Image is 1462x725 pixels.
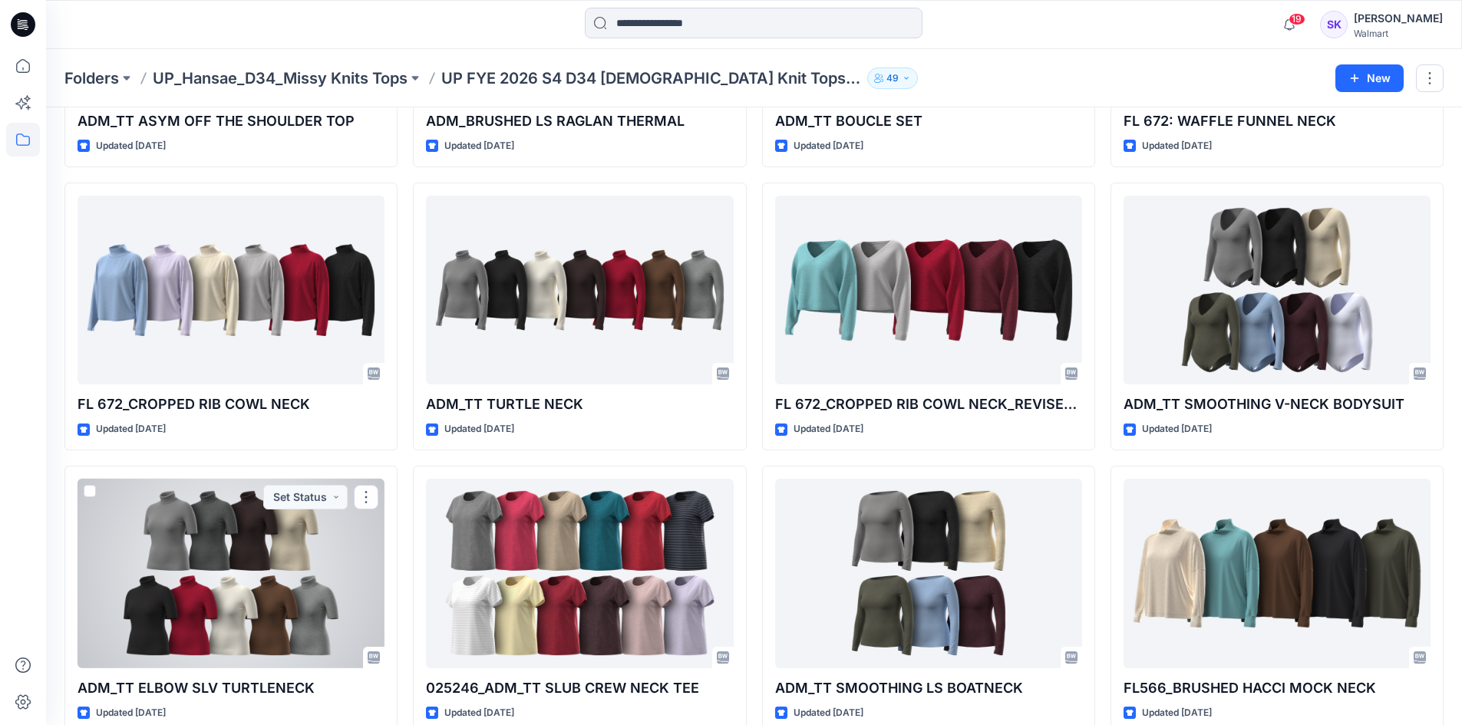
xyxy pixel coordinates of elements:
div: Walmart [1354,28,1443,39]
p: ADM_TT BOUCLE SET [775,110,1082,132]
a: FL 672_CROPPED RIB COWL NECK_REVISED 0206 [775,196,1082,385]
a: ADM_TT TURTLE NECK [426,196,733,385]
p: Updated [DATE] [444,421,514,437]
p: Updated [DATE] [96,705,166,721]
p: FL566_BRUSHED HACCI MOCK NECK [1124,677,1431,699]
p: UP FYE 2026 S4 D34 [DEMOGRAPHIC_DATA] Knit Tops_ Hansae [441,68,861,89]
p: Updated [DATE] [1142,138,1212,154]
p: 025246_ADM_TT SLUB CREW NECK TEE [426,677,733,699]
p: FL 672_CROPPED RIB COWL NECK [78,394,384,415]
p: Updated [DATE] [1142,421,1212,437]
p: ADM_TT SMOOTHING V-NECK BODYSUIT [1124,394,1431,415]
button: 49 [867,68,918,89]
p: Updated [DATE] [444,138,514,154]
p: ADM_TT SMOOTHING LS BOATNECK [775,677,1082,699]
p: ADM_BRUSHED LS RAGLAN THERMAL [426,110,733,132]
p: Updated [DATE] [96,138,166,154]
a: 025246_ADM_TT SLUB CREW NECK TEE [426,479,733,668]
a: FL566_BRUSHED HACCI MOCK NECK [1124,479,1431,668]
p: Updated [DATE] [96,421,166,437]
p: Updated [DATE] [794,705,863,721]
p: ADM_TT ASYM OFF THE SHOULDER TOP [78,110,384,132]
a: ADM_TT SMOOTHING V-NECK BODYSUIT [1124,196,1431,385]
p: Updated [DATE] [794,138,863,154]
div: SK [1320,11,1348,38]
a: UP_Hansae_D34_Missy Knits Tops [153,68,408,89]
div: [PERSON_NAME] [1354,9,1443,28]
p: ADM_TT TURTLE NECK [426,394,733,415]
p: FL 672: WAFFLE FUNNEL NECK [1124,110,1431,132]
p: Updated [DATE] [444,705,514,721]
a: Folders [64,68,119,89]
p: 49 [886,70,899,87]
button: New [1335,64,1404,92]
p: Updated [DATE] [794,421,863,437]
a: ADM_TT SMOOTHING LS BOATNECK [775,479,1082,668]
a: FL 672_CROPPED RIB COWL NECK [78,196,384,385]
p: Updated [DATE] [1142,705,1212,721]
span: 19 [1289,13,1305,25]
a: ADM_TT ELBOW SLV TURTLENECK [78,479,384,668]
p: FL 672_CROPPED RIB COWL NECK_REVISED 0206 [775,394,1082,415]
p: ADM_TT ELBOW SLV TURTLENECK [78,677,384,699]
